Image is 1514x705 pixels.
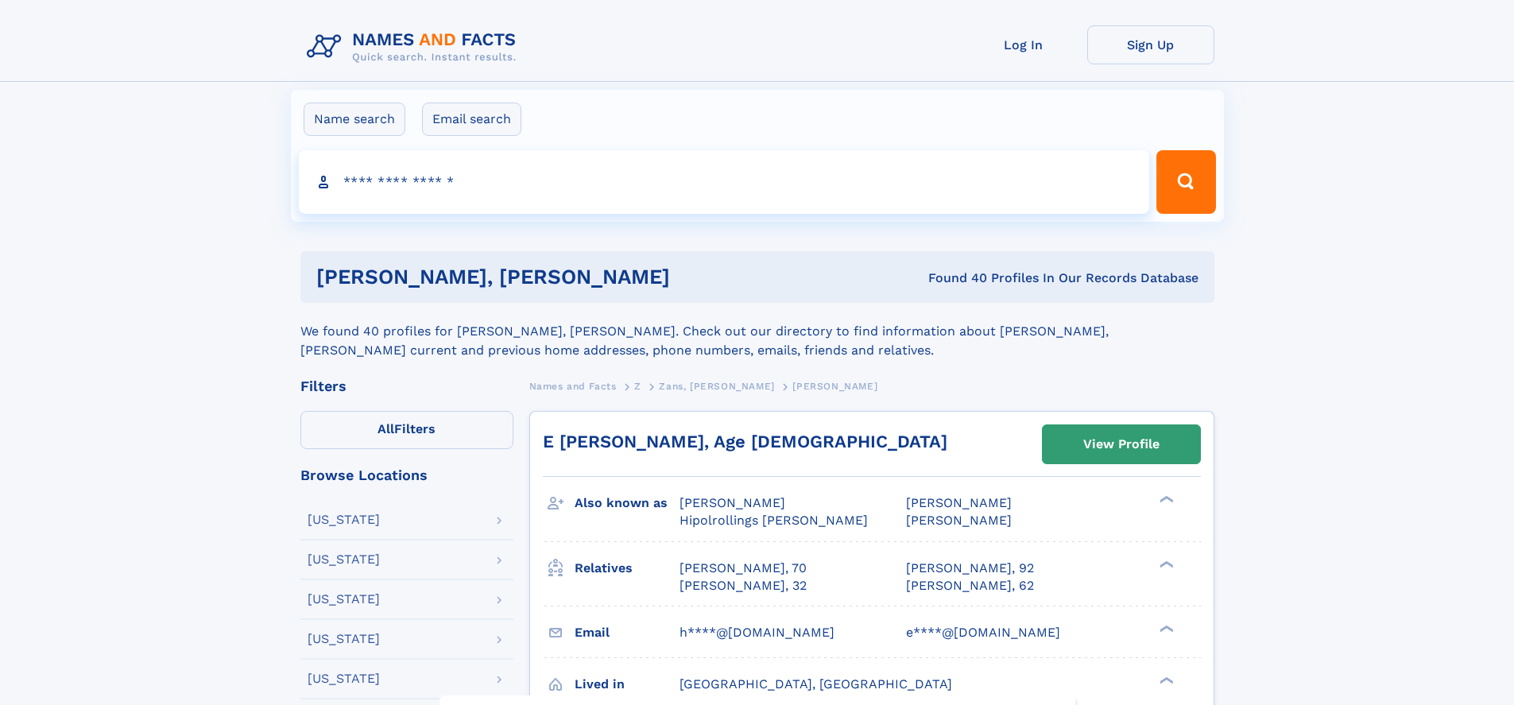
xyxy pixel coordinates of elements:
[308,513,380,526] div: [US_STATE]
[634,381,641,392] span: Z
[575,490,680,517] h3: Also known as
[1087,25,1214,64] a: Sign Up
[529,376,617,396] a: Names and Facts
[300,303,1214,360] div: We found 40 profiles for [PERSON_NAME], [PERSON_NAME]. Check out our directory to find informatio...
[906,577,1034,595] a: [PERSON_NAME], 62
[422,103,521,136] label: Email search
[575,671,680,698] h3: Lived in
[1043,425,1200,463] a: View Profile
[575,619,680,646] h3: Email
[308,633,380,645] div: [US_STATE]
[300,411,513,449] label: Filters
[680,513,868,528] span: Hipolrollings [PERSON_NAME]
[308,553,380,566] div: [US_STATE]
[1083,426,1160,463] div: View Profile
[1156,494,1175,505] div: ❯
[378,421,394,436] span: All
[308,672,380,685] div: [US_STATE]
[543,432,947,451] a: E [PERSON_NAME], Age [DEMOGRAPHIC_DATA]
[1156,623,1175,633] div: ❯
[1156,150,1215,214] button: Search Button
[299,150,1150,214] input: search input
[316,267,800,287] h1: [PERSON_NAME], [PERSON_NAME]
[906,495,1012,510] span: [PERSON_NAME]
[300,25,529,68] img: Logo Names and Facts
[300,379,513,393] div: Filters
[792,381,877,392] span: [PERSON_NAME]
[308,593,380,606] div: [US_STATE]
[1156,675,1175,685] div: ❯
[634,376,641,396] a: Z
[659,381,774,392] span: Zans, [PERSON_NAME]
[680,676,952,691] span: [GEOGRAPHIC_DATA], [GEOGRAPHIC_DATA]
[906,513,1012,528] span: [PERSON_NAME]
[304,103,405,136] label: Name search
[300,468,513,482] div: Browse Locations
[680,577,807,595] a: [PERSON_NAME], 32
[575,555,680,582] h3: Relatives
[906,560,1034,577] a: [PERSON_NAME], 92
[680,560,807,577] a: [PERSON_NAME], 70
[680,495,785,510] span: [PERSON_NAME]
[799,269,1198,287] div: Found 40 Profiles In Our Records Database
[1156,559,1175,569] div: ❯
[659,376,774,396] a: Zans, [PERSON_NAME]
[960,25,1087,64] a: Log In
